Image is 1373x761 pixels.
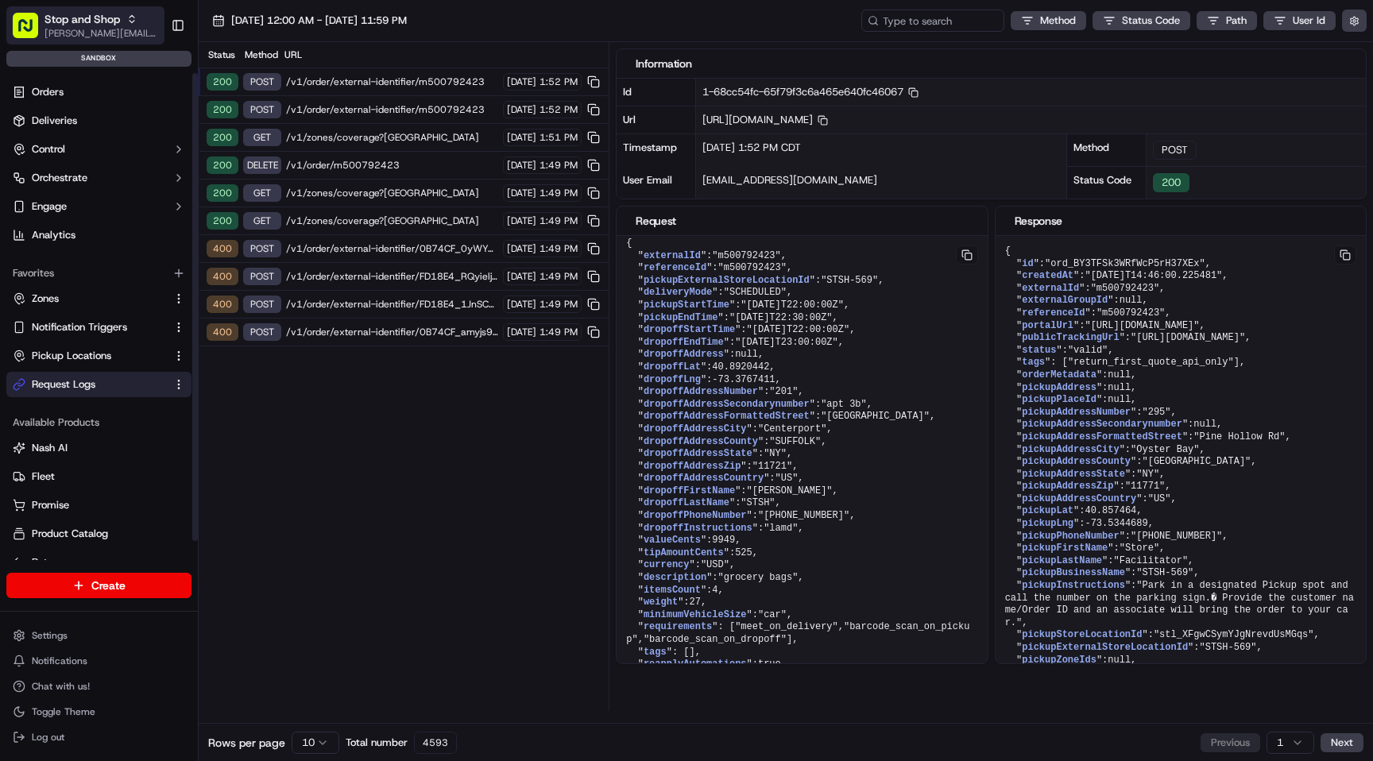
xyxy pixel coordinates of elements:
[644,621,712,632] span: requirements
[32,469,55,484] span: Fleet
[702,113,828,126] span: [URL][DOMAIN_NAME]
[712,585,717,596] span: 4
[207,156,238,174] div: 200
[507,270,536,283] span: [DATE]
[644,597,678,608] span: weight
[128,224,261,253] a: 💻API Documentation
[775,473,799,484] span: "US"
[758,423,826,435] span: "Centerport"
[1022,320,1073,331] span: portalUrl
[1022,357,1045,368] span: tags
[32,230,122,246] span: Knowledge Base
[1022,407,1131,418] span: pickupAddressNumber
[6,550,191,575] button: Returns
[6,624,191,647] button: Settings
[13,349,166,363] a: Pickup Locations
[769,436,821,447] span: "SUFFOLK"
[1096,307,1165,319] span: "m500792423"
[1321,733,1363,752] button: Next
[1120,543,1159,554] span: "Store"
[286,270,498,283] span: /v1/order/external-identifier/FD18E4_RQyielj7bJDRvb8sNJl
[16,232,29,245] div: 📗
[207,73,238,91] div: 200
[6,701,191,723] button: Toggle Theme
[724,287,787,298] span: "SCHEDULED"
[207,129,238,146] div: 200
[507,187,536,199] span: [DATE]
[1085,518,1147,529] span: -73.5344689
[712,374,775,385] span: -73.3767411
[729,312,833,323] span: "[DATE]T22:30:00Z"
[1148,493,1171,504] span: "US"
[644,497,729,508] span: dropoffLastName
[821,399,867,410] span: "apt 3b"
[207,184,238,202] div: 200
[286,75,498,88] span: /v1/order/external-identifier/m500792423
[644,523,752,534] span: dropoffInstructions
[540,103,578,116] span: 1:52 PM
[16,16,48,48] img: Nash
[644,337,724,348] span: dropoffEndTime
[6,410,191,435] div: Available Products
[718,262,787,273] span: "m500792423"
[702,85,919,99] span: 1-68cc54fc-65f79f3c6a465e640fc46067
[644,262,706,273] span: referenceId
[1091,283,1159,294] span: "m500792423"
[13,498,185,512] a: Promise
[758,609,787,620] span: "car"
[764,448,787,459] span: "NY"
[644,374,701,385] span: dropoffLng
[13,469,185,484] a: Fleet
[644,485,735,496] span: dropoffFirstName
[243,268,281,285] div: POST
[1022,369,1096,380] span: orderMetadata
[1022,655,1096,666] span: pickupZoneIds
[205,10,414,32] button: [DATE] 12:00 AM - [DATE] 11:59 PM
[1022,469,1125,480] span: pickupAddressState
[207,101,238,118] div: 200
[1068,357,1234,368] span: "return_first_quote_api_only"
[6,493,191,518] button: Promise
[112,268,192,281] a: Powered byPylon
[6,464,191,489] button: Fleet
[1193,419,1216,430] span: null
[644,411,810,422] span: dropoffAddressFormattedStreet
[644,275,810,286] span: pickupExternalStoreLocationId
[1022,493,1136,504] span: pickupAddressCountry
[6,79,191,105] a: Orders
[1022,345,1056,356] span: status
[617,79,696,106] div: Id
[540,159,578,172] span: 1:49 PM
[54,152,261,168] div: Start new chat
[735,337,838,348] span: "[DATE]T23:00:00Z"
[644,287,712,298] span: deliveryMode
[1022,567,1125,578] span: pickupBusinessName
[1022,419,1182,430] span: pickupAddressSecondarynumber
[32,731,64,744] span: Log out
[712,535,735,546] span: 9949
[286,242,498,255] span: /v1/order/external-identifier/0B74CF_0yWYpSqWpz53e5n2Myw
[1122,14,1180,28] span: Status Code
[6,165,191,191] button: Orchestrate
[286,298,498,311] span: /v1/order/external-identifier/FD18E4_1JnSCLqKEXkASkmfqRe
[644,572,706,583] span: description
[1093,11,1190,30] button: Status Code
[1045,258,1205,269] span: "ord_BY3TFSk3WRfWcP5rH37XEx"
[32,292,59,306] span: Zones
[32,498,69,512] span: Promise
[821,275,878,286] span: "STSH-569"
[758,510,849,521] span: "[PHONE_NUMBER]"
[32,320,127,334] span: Notification Triggers
[1015,213,1347,229] div: Response
[1125,481,1165,492] span: "11771"
[1085,270,1222,281] span: "[DATE]T14:46:00.225481"
[32,114,77,128] span: Deliveries
[1142,407,1170,418] span: "295"
[91,578,126,593] span: Create
[13,320,166,334] a: Notification Triggers
[243,184,281,202] div: GET
[644,312,718,323] span: pickupEndTime
[6,194,191,219] button: Engage
[1108,394,1131,405] span: null
[6,521,191,547] button: Product Catalog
